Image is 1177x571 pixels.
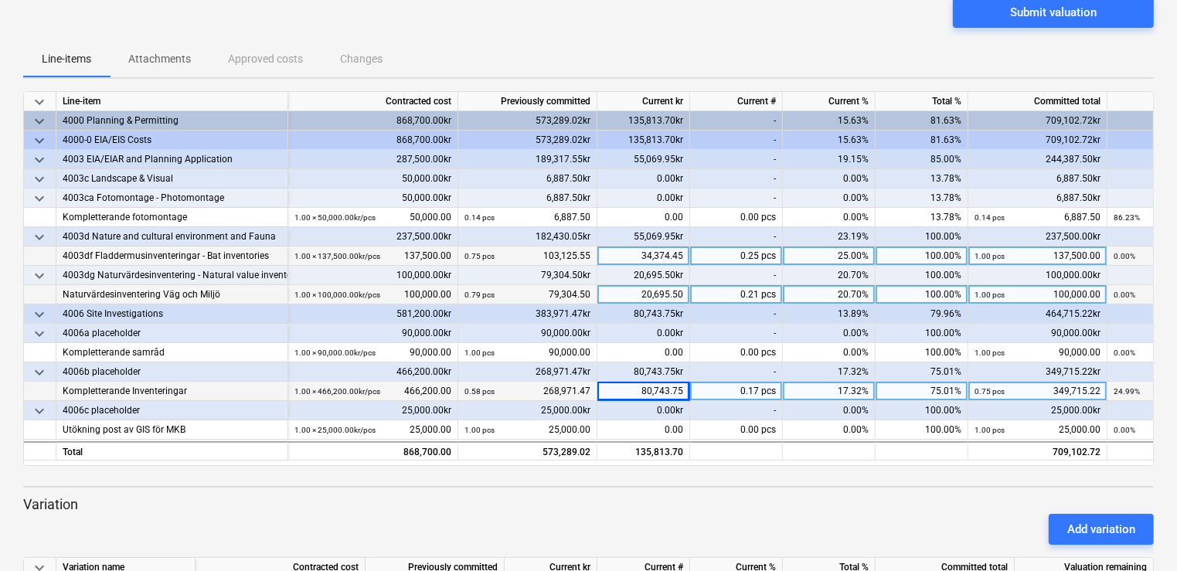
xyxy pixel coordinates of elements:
div: 90,000.00 [975,343,1100,362]
div: 20.70% [783,266,876,285]
div: 81.63% [876,131,968,150]
div: 6,887.50kr [458,189,597,208]
div: 79,304.50 [464,285,590,304]
div: 4006 Site Investigations [63,304,281,324]
div: 0.00kr [597,324,690,343]
div: 868,700.00 [294,443,451,462]
div: 4006b placeholder [63,362,281,382]
div: 349,715.22 [975,382,1100,401]
span: keyboard_arrow_down [30,402,49,420]
div: 90,000.00 [294,343,451,362]
div: 4000-0 EIA/EIS Costs [63,131,281,150]
div: 100.00% [876,285,968,304]
div: 79,304.50kr [458,266,597,285]
div: 20,695.50 [597,285,690,304]
div: 25,000.00kr [288,401,458,420]
div: 13.78% [876,189,968,208]
div: - [690,324,783,343]
div: - [690,131,783,150]
span: keyboard_arrow_down [30,305,49,324]
div: 868,700.00kr [288,111,458,131]
small: 1.00 pcs [464,426,495,434]
div: 15.63% [783,111,876,131]
div: 90,000.00kr [968,324,1107,343]
div: Committed total [968,92,1107,111]
div: 0.00% [783,420,876,440]
div: 0.00% [783,169,876,189]
div: 6,887.50 [464,208,590,227]
small: 0.00% [1114,426,1135,434]
span: keyboard_arrow_down [30,325,49,343]
div: 0.00% [783,208,876,227]
div: - [690,304,783,324]
div: - [690,401,783,420]
div: 0.00 pcs [690,343,783,362]
small: 0.75 pcs [464,252,495,260]
div: 0.17 pcs [690,382,783,401]
div: - [690,362,783,382]
div: 25,000.00kr [968,401,1107,420]
div: 237,500.00kr [288,227,458,246]
div: 4003 EIA/EIAR and Planning Application [63,150,281,169]
div: 13.89% [783,304,876,324]
div: 0.00% [783,189,876,208]
div: 4003d Nature and cultural environment and Fauna [63,227,281,246]
div: 0.00kr [597,401,690,420]
span: keyboard_arrow_down [30,267,49,285]
div: 100,000.00kr [288,266,458,285]
div: 85.00% [876,150,968,169]
div: 4000 Planning & Permitting [63,111,281,131]
div: 90,000.00 [464,343,590,362]
div: 573,289.02 [464,443,590,462]
div: 581,200.00kr [288,304,458,324]
small: 1.00 pcs [975,348,1005,357]
div: 4003ca Fotomontage - Photomontage [63,189,281,208]
small: 1.00 pcs [464,348,495,357]
div: Kompletterande fotomontage [63,208,281,227]
div: Naturvärdesinventering Väg och Miljö [63,285,281,304]
div: Current % [783,92,876,111]
div: 90,000.00kr [458,324,597,343]
div: - [690,150,783,169]
div: Submit valuation [1010,2,1097,22]
div: 79.96% [876,304,968,324]
span: keyboard_arrow_down [30,228,49,246]
div: 244,387.50kr [968,150,1107,169]
div: 4006c placeholder [63,401,281,420]
div: 464,715.22kr [968,304,1107,324]
div: 4003dg Naturvärdesinventering - Natural value inventory [63,266,281,285]
div: 103,125.55 [464,246,590,266]
div: 0.00 pcs [690,208,783,227]
small: 1.00 × 25,000.00kr / pcs [294,426,376,434]
div: 13.78% [876,169,968,189]
div: 34,374.45 [597,246,690,266]
div: 20.70% [783,285,876,304]
div: 868,700.00kr [288,131,458,150]
small: 0.79 pcs [464,291,495,299]
small: 86.23% [1114,213,1140,222]
div: Kompletterande Inventeringar [63,382,281,401]
span: keyboard_arrow_down [30,363,49,382]
div: 0.00% [783,343,876,362]
small: 0.00% [1114,291,1135,299]
div: Total % [876,92,968,111]
div: Line-item [56,92,288,111]
small: 0.58 pcs [464,387,495,396]
div: 709,102.72kr [968,131,1107,150]
div: 80,743.75 [597,382,690,401]
div: Previously committed [458,92,597,111]
div: 55,069.95kr [597,227,690,246]
div: 0.00% [783,401,876,420]
div: 182,430.05kr [458,227,597,246]
div: 6,887.50kr [458,169,597,189]
div: 287,500.00kr [288,150,458,169]
div: 466,200.00kr [288,362,458,382]
small: 1.00 × 100,000.00kr / pcs [294,291,380,299]
div: 80,743.75kr [597,304,690,324]
div: - [690,227,783,246]
div: 189,317.55kr [458,150,597,169]
div: 573,289.02kr [458,131,597,150]
div: 0.21 pcs [690,285,783,304]
div: 0.00 [597,343,690,362]
small: 0.14 pcs [975,213,1005,222]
